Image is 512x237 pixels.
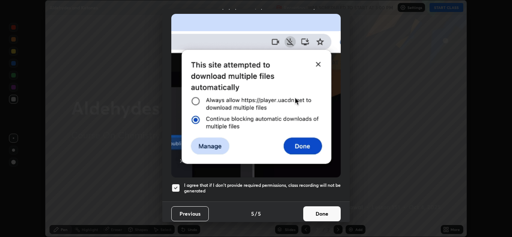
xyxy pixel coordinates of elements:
h4: 5 [258,210,261,218]
button: Previous [171,206,209,221]
h5: I agree that if I don't provide required permissions, class recording will not be generated [184,182,341,194]
h4: 5 [251,210,254,218]
img: downloads-permission-blocked.gif [171,14,341,177]
button: Done [303,206,341,221]
h4: / [255,210,257,218]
